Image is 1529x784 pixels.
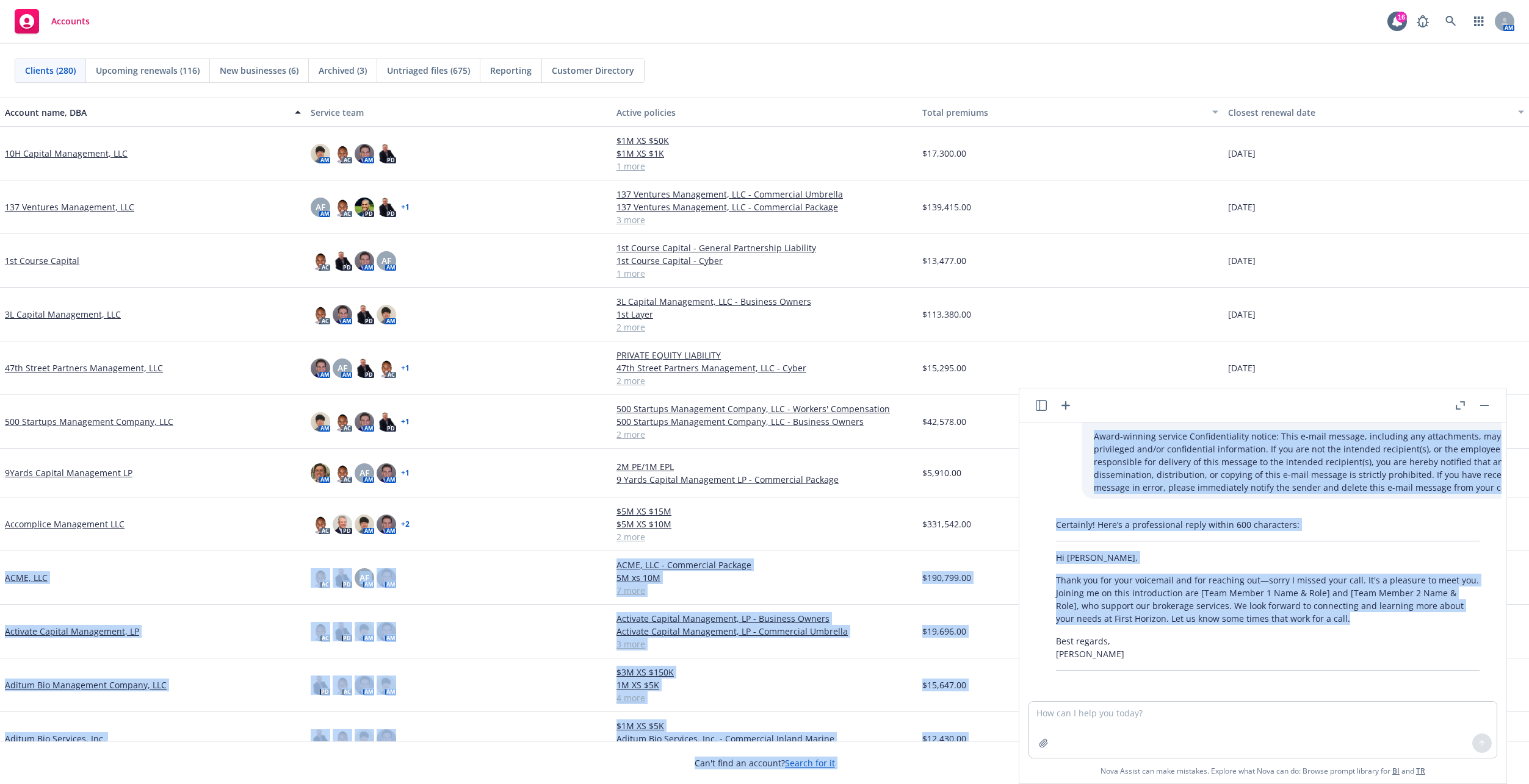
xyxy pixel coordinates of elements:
[616,295,913,308] a: 3L Capital Management, LLC - Business Owners
[612,98,917,127] button: Active policies
[401,418,410,426] a: + 1
[355,358,374,378] img: photo
[1439,9,1463,34] a: Search
[5,518,125,530] a: Accomplice Management LLC
[1056,574,1480,625] p: Thank you for your voicemail and for reaching out—sorry I missed your call. It's a pleasure to me...
[5,147,128,160] a: 10H Capital Management, LLC
[401,469,410,477] a: + 1
[616,691,913,704] a: 4 more
[922,679,966,691] span: $15,647.00
[616,321,913,333] a: 2 more
[1228,147,1256,160] span: [DATE]
[1228,308,1256,321] span: [DATE]
[616,584,913,597] a: 7 more
[333,198,352,217] img: photo
[360,571,369,584] span: AF
[922,308,971,321] span: $113,380.00
[5,466,132,479] a: 9Yards Capital Management LP
[616,106,913,119] div: Active policies
[311,729,330,749] img: photo
[922,106,1205,119] div: Total premiums
[96,64,200,77] span: Upcoming renewals (116)
[355,412,374,432] img: photo
[616,679,913,691] a: 1M XS $5K
[220,64,298,77] span: New businesses (6)
[311,675,330,695] img: photo
[319,64,367,77] span: Archived (3)
[5,254,79,267] a: 1st Course Capital
[311,305,330,324] img: photo
[5,679,167,691] a: Aditum Bio Management Company, LLC
[616,558,913,571] a: ACME, LLC - Commercial Package
[387,64,470,77] span: Untriaged files (675)
[311,568,330,588] img: photo
[1056,518,1480,531] p: Certainly! Here’s a professional reply within 600 characters:
[1228,106,1511,119] div: Closest renewal date
[616,374,913,387] a: 2 more
[401,365,410,372] a: + 1
[1392,766,1400,776] a: BI
[5,201,134,213] a: 137 Ventures Management, LLC
[616,267,913,280] a: 1 more
[360,466,369,479] span: AF
[10,4,95,38] a: Accounts
[616,518,913,530] a: $5M XS $10M
[616,719,913,732] a: $1M XS $5K
[311,144,330,163] img: photo
[333,251,352,271] img: photo
[381,254,391,267] span: AF
[5,571,48,584] a: ACME, LLC
[311,515,330,534] img: photo
[616,473,913,486] a: 9 Yards Capital Management LP - Commercial Package
[5,308,121,321] a: 3L Capital Management, LLC
[1396,12,1407,23] div: 16
[377,198,396,217] img: photo
[616,201,913,213] a: 137 Ventures Management, LLC - Commercial Package
[922,571,971,584] span: $190,799.00
[616,188,913,201] a: 137 Ventures Management, LLC - Commercial Umbrella
[922,415,966,428] span: $42,578.00
[616,428,913,441] a: 2 more
[51,16,90,26] span: Accounts
[355,515,374,534] img: photo
[377,412,396,432] img: photo
[333,463,352,483] img: photo
[616,530,913,543] a: 2 more
[377,144,396,163] img: photo
[917,98,1223,127] button: Total premiums
[355,305,374,324] img: photo
[616,638,913,650] a: 3 more
[616,308,913,321] a: 1st Layer
[1223,98,1529,127] button: Closest renewal date
[311,251,330,271] img: photo
[616,505,913,518] a: $5M XS $15M
[377,675,396,695] img: photo
[922,201,971,213] span: $139,415.00
[922,254,966,267] span: $13,477.00
[333,144,352,163] img: photo
[922,466,961,479] span: $5,910.00
[377,358,396,378] img: photo
[5,415,173,428] a: 500 Startups Management Company, LLC
[616,254,913,267] a: 1st Course Capital - Cyber
[355,251,374,271] img: photo
[1228,362,1256,374] span: [DATE]
[355,622,374,641] img: photo
[616,160,913,173] a: 1 more
[616,349,913,362] a: PRIVATE EQUITY LIABILITY
[922,362,966,374] span: $15,295.00
[355,675,374,695] img: photo
[377,515,396,534] img: photo
[333,568,352,588] img: photo
[616,732,913,745] a: Aditum Bio Services, Inc. - Commercial Inland Marine
[306,98,612,127] button: Service team
[316,201,325,213] span: AF
[695,757,835,769] span: Can't find an account?
[311,622,330,641] img: photo
[922,518,971,530] span: $331,542.00
[616,241,913,254] a: 1st Course Capital - General Partnership Liability
[25,64,76,77] span: Clients (280)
